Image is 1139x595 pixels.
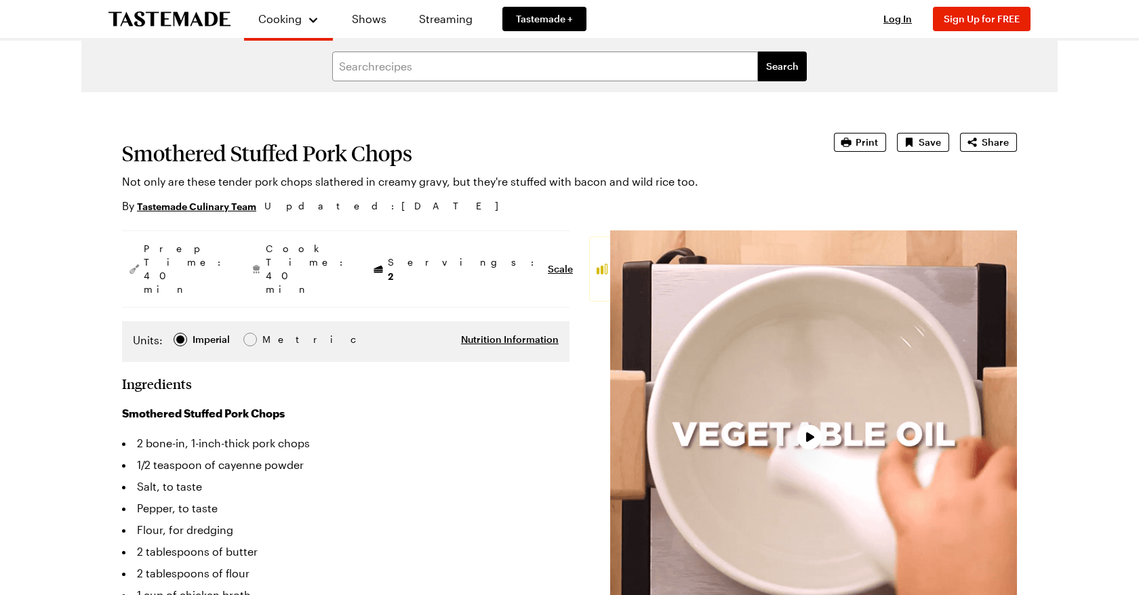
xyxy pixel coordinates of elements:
[137,199,256,213] a: Tastemade Culinary Team
[461,333,559,346] button: Nutrition Information
[262,332,292,347] span: Metric
[193,332,230,347] div: Imperial
[548,262,573,276] button: Scale
[388,255,541,283] span: Servings:
[960,133,1017,152] button: Share
[919,136,941,149] span: Save
[871,12,925,26] button: Log In
[133,332,291,351] div: Imperial Metric
[258,5,319,33] button: Cooking
[193,332,231,347] span: Imperial
[122,375,192,392] h2: Ingredients
[122,497,569,519] li: Pepper, to taste
[982,136,1009,149] span: Share
[502,7,586,31] a: Tastemade +
[883,13,912,24] span: Log In
[797,425,822,449] button: Play Video
[122,405,569,422] h3: Smothered Stuffed Pork Chops
[766,60,799,73] span: Search
[264,199,512,213] span: Updated : [DATE]
[144,242,228,296] span: Prep Time: 40 min
[258,12,302,25] span: Cooking
[933,7,1031,31] button: Sign Up for FREE
[122,562,569,584] li: 2 tablespoons of flour
[122,432,569,454] li: 2 bone-in, 1-inch-thick pork chops
[388,269,393,282] span: 2
[122,141,796,165] h1: Smothered Stuffed Pork Chops
[516,12,573,26] span: Tastemade +
[856,136,878,149] span: Print
[122,454,569,476] li: 1/2 teaspoon of cayenne powder
[122,519,569,541] li: Flour, for dredging
[122,173,796,190] p: Not only are these tender pork chops slathered in creamy gravy, but they're stuffed with bacon an...
[262,332,291,347] div: Metric
[834,133,886,152] button: Print
[758,52,807,81] button: filters
[266,242,350,296] span: Cook Time: 40 min
[133,332,163,348] label: Units:
[108,12,231,27] a: To Tastemade Home Page
[122,198,256,214] p: By
[122,476,569,497] li: Salt, to taste
[944,13,1020,24] span: Sign Up for FREE
[897,133,949,152] button: Save recipe
[122,541,569,562] li: 2 tablespoons of butter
